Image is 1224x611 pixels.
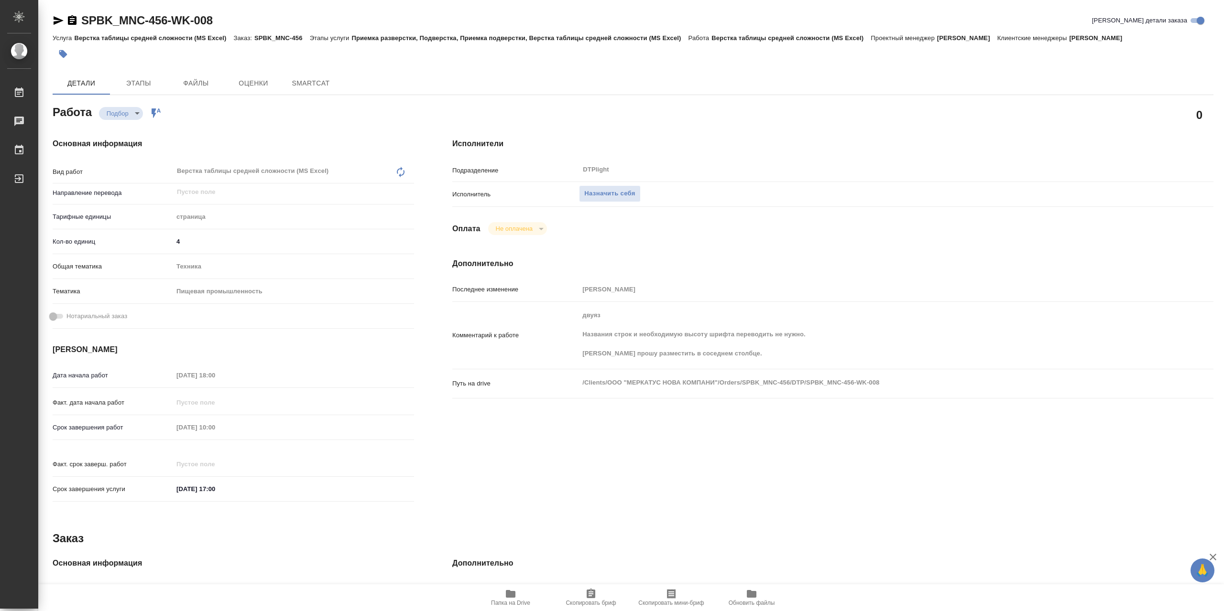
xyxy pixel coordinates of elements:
[488,222,547,235] div: Подбор
[551,584,631,611] button: Скопировать бриф
[116,77,162,89] span: Этапы
[176,186,392,198] input: Пустое поле
[452,223,481,235] h4: Оплата
[688,34,712,42] p: Работа
[452,138,1213,150] h4: Исполнители
[173,457,257,471] input: Пустое поле
[351,34,688,42] p: Приемка разверстки, Подверстка, Приемка подверстки, Верстка таблицы средней сложности (MS Excel)
[452,331,579,340] p: Комментарий к работе
[53,460,173,469] p: Факт. срок заверш. работ
[173,77,219,89] span: Файлы
[579,375,1150,391] textarea: /Clients/ООО "МЕРКАТУС НОВА КОМПАНИ"/Orders/SPBK_MNC-456/DTP/SPBK_MNC-456-WK-008
[491,600,530,606] span: Папка на Drive
[74,34,233,42] p: Верстка таблицы средней сложности (MS Excel)
[81,14,213,27] a: SPBK_MNC-456-WK-008
[53,398,173,407] p: Факт. дата начала работ
[173,420,257,434] input: Пустое поле
[53,212,173,222] p: Тарифные единицы
[53,138,414,150] h4: Основная информация
[53,34,74,42] p: Услуга
[53,167,173,177] p: Вид работ
[452,557,1213,569] h4: Дополнительно
[53,188,173,198] p: Направление перевода
[579,307,1150,362] textarea: двуяз Названия строк и необходимую высоту шрифта переводить не нужно. [PERSON_NAME] прошу размест...
[937,34,997,42] p: [PERSON_NAME]
[53,43,74,64] button: Добавить тэг
[254,34,310,42] p: SPBK_MNC-456
[53,103,92,120] h2: Работа
[631,584,711,611] button: Скопировать мини-бриф
[452,166,579,175] p: Подразделение
[53,237,173,247] p: Кол-во единиц
[470,584,551,611] button: Папка на Drive
[579,185,640,202] button: Назначить себя
[66,311,127,321] span: Нотариальный заказ
[452,285,579,294] p: Последнее изменение
[1196,107,1202,123] h2: 0
[493,225,535,233] button: Не оплачена
[1069,34,1129,42] p: [PERSON_NAME]
[452,258,1213,269] h4: Дополнительно
[288,77,334,89] span: SmartCat
[711,584,792,611] button: Обновить файлы
[58,77,104,89] span: Детали
[230,77,276,89] span: Оценки
[173,258,414,275] div: Техника
[173,582,414,596] input: Пустое поле
[53,262,173,271] p: Общая тематика
[173,482,257,496] input: ✎ Введи что-нибудь
[173,283,414,300] div: Пищевая промышленность
[173,396,257,409] input: Пустое поле
[997,34,1070,42] p: Клиентские менеджеры
[53,557,414,569] h4: Основная информация
[1191,558,1214,582] button: 🙏
[53,344,414,355] h4: [PERSON_NAME]
[53,423,173,432] p: Срок завершения работ
[310,34,352,42] p: Этапы услуги
[53,371,173,380] p: Дата начала работ
[452,379,579,388] p: Путь на drive
[53,287,173,296] p: Тематика
[579,582,1150,596] input: Пустое поле
[566,600,616,606] span: Скопировать бриф
[452,190,579,199] p: Исполнитель
[53,15,64,26] button: Скопировать ссылку для ЯМессенджера
[638,600,704,606] span: Скопировать мини-бриф
[729,600,775,606] span: Обновить файлы
[53,484,173,494] p: Срок завершения услуги
[66,15,78,26] button: Скопировать ссылку
[1194,560,1211,580] span: 🙏
[234,34,254,42] p: Заказ:
[711,34,871,42] p: Верстка таблицы средней сложности (MS Excel)
[579,282,1150,296] input: Пустое поле
[584,188,635,199] span: Назначить себя
[173,235,414,248] input: ✎ Введи что-нибудь
[173,209,414,225] div: страница
[871,34,937,42] p: Проектный менеджер
[99,107,143,120] div: Подбор
[173,368,257,382] input: Пустое поле
[104,109,131,118] button: Подбор
[53,531,84,546] h2: Заказ
[1092,16,1187,25] span: [PERSON_NAME] детали заказа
